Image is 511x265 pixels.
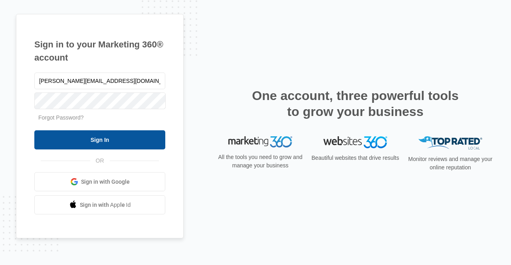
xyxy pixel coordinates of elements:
[418,136,482,149] img: Top Rated Local
[81,178,130,186] span: Sign in with Google
[406,155,495,172] p: Monitor reviews and manage your online reputation
[34,38,165,64] h1: Sign in to your Marketing 360® account
[90,157,110,165] span: OR
[250,88,461,120] h2: One account, three powerful tools to grow your business
[311,154,400,162] p: Beautiful websites that drive results
[34,73,165,89] input: Email
[323,136,387,148] img: Websites 360
[34,195,165,214] a: Sign in with Apple Id
[38,114,84,121] a: Forgot Password?
[80,201,131,209] span: Sign in with Apple Id
[34,130,165,149] input: Sign In
[34,172,165,191] a: Sign in with Google
[228,136,292,147] img: Marketing 360
[216,153,305,170] p: All the tools you need to grow and manage your business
